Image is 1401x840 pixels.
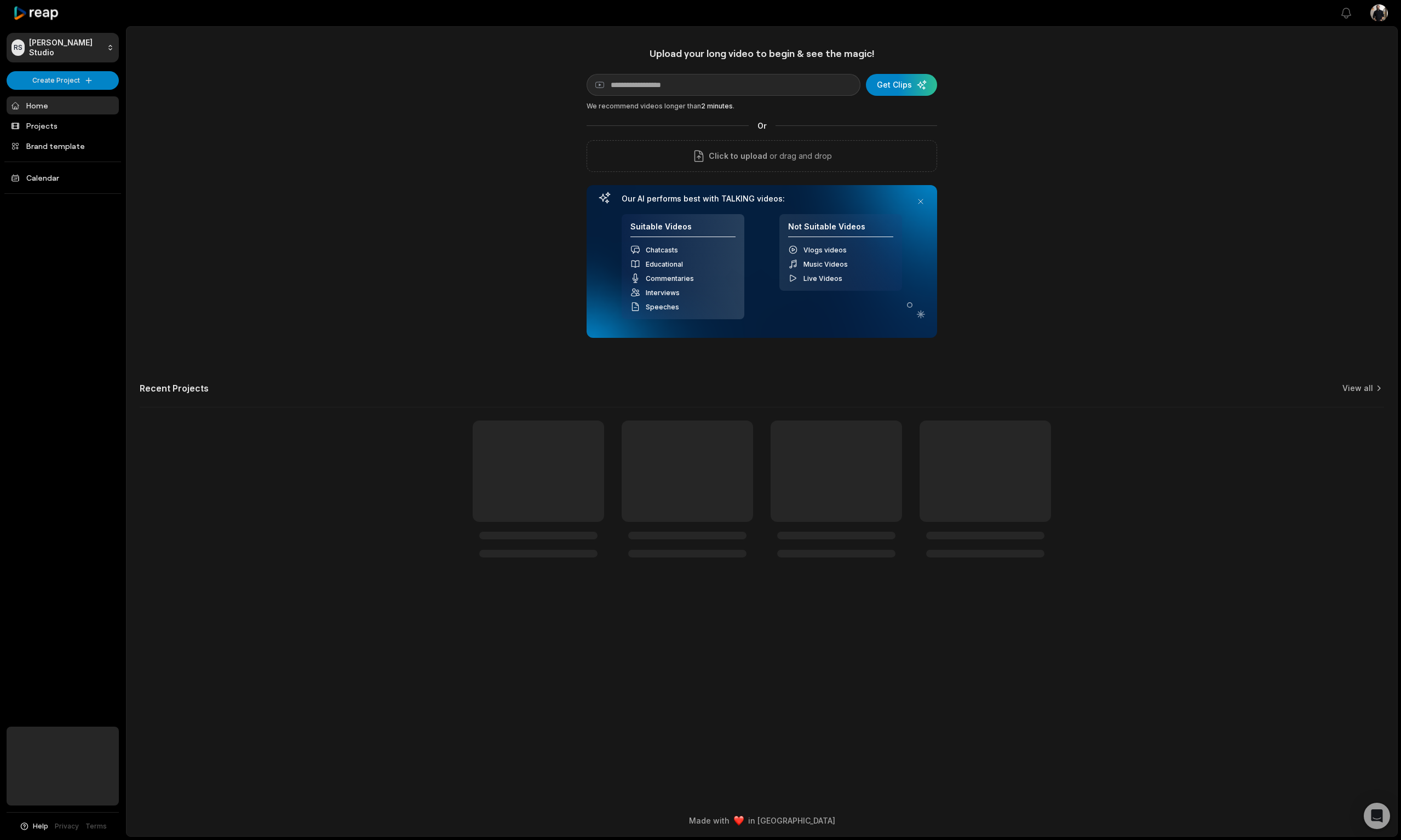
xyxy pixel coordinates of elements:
span: Music Videos [803,260,848,268]
span: 2 minutes [701,102,733,110]
span: Interviews [646,289,680,297]
h1: Upload your long video to begin & see the magic! [587,47,937,60]
h4: Suitable Videos [630,222,736,238]
button: Get Clips [866,74,937,96]
span: Or [749,120,776,131]
button: Create Project [7,71,119,90]
h4: Not Suitable Videos [788,222,893,238]
a: Home [7,96,119,114]
div: RS [12,39,25,56]
span: Speeches [646,303,679,311]
span: Chatcasts [646,246,678,254]
img: heart emoji [734,816,744,826]
a: Brand template [7,137,119,155]
a: View all [1342,383,1373,394]
div: Open Intercom Messenger [1364,803,1390,829]
h3: Our AI performs best with TALKING videos: [622,194,902,204]
span: Vlogs videos [803,246,847,254]
a: Privacy [55,821,79,831]
a: Calendar [7,169,119,187]
span: Live Videos [803,274,842,283]
a: Terms [85,821,107,831]
span: Help [33,821,48,831]
div: Made with in [GEOGRAPHIC_DATA] [136,815,1387,826]
a: Projects [7,117,119,135]
h2: Recent Projects [140,383,209,394]
p: or drag and drop [767,149,832,163]
button: Help [19,821,48,831]
span: Educational [646,260,683,268]
div: We recommend videos longer than . [587,101,937,111]
p: [PERSON_NAME] Studio [29,38,102,57]
span: Click to upload [709,149,767,163]
span: Commentaries [646,274,694,283]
